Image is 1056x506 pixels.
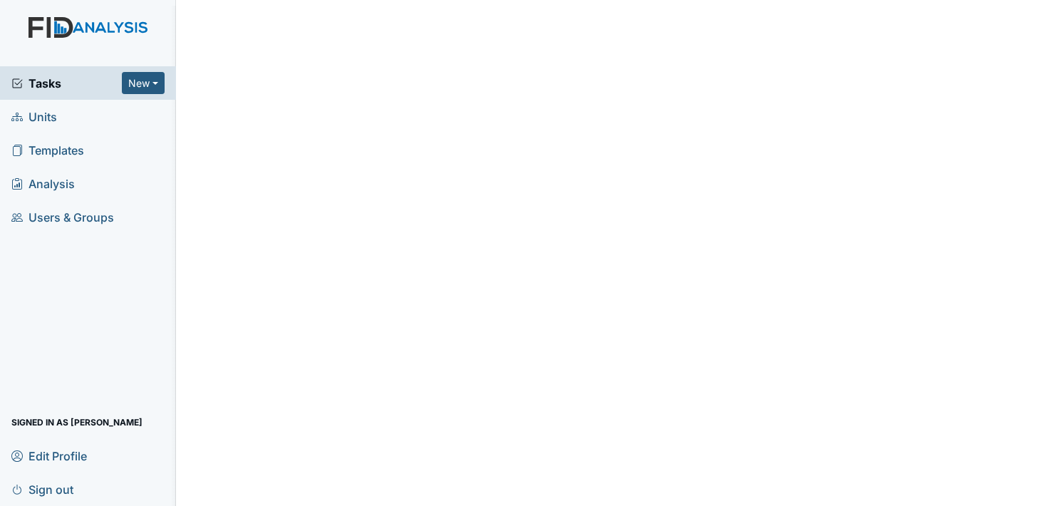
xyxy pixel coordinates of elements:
span: Edit Profile [11,445,87,467]
span: Sign out [11,478,73,500]
button: New [122,72,165,94]
span: Analysis [11,172,75,195]
span: Signed in as [PERSON_NAME] [11,411,143,433]
span: Templates [11,139,84,161]
a: Tasks [11,75,122,92]
span: Users & Groups [11,206,114,228]
span: Units [11,105,57,128]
